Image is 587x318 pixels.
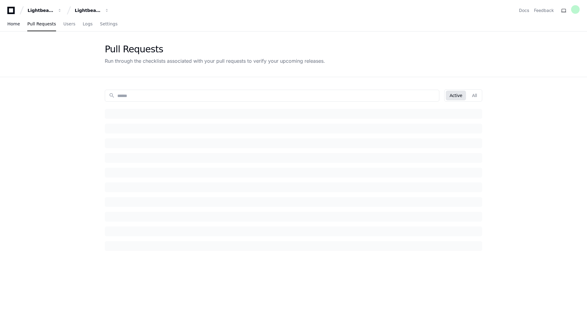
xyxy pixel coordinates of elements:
[7,17,20,31] a: Home
[27,17,56,31] a: Pull Requests
[63,22,75,26] span: Users
[83,17,93,31] a: Logs
[28,7,54,13] div: Lightbeam Health
[100,17,117,31] a: Settings
[105,44,325,55] div: Pull Requests
[534,7,554,13] button: Feedback
[83,22,93,26] span: Logs
[7,22,20,26] span: Home
[72,5,112,16] button: Lightbeam Health Solutions
[105,57,325,65] div: Run through the checklists associated with your pull requests to verify your upcoming releases.
[519,7,529,13] a: Docs
[446,91,466,100] button: Active
[25,5,64,16] button: Lightbeam Health
[27,22,56,26] span: Pull Requests
[75,7,101,13] div: Lightbeam Health Solutions
[63,17,75,31] a: Users
[100,22,117,26] span: Settings
[468,91,481,100] button: All
[109,92,115,99] mat-icon: search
